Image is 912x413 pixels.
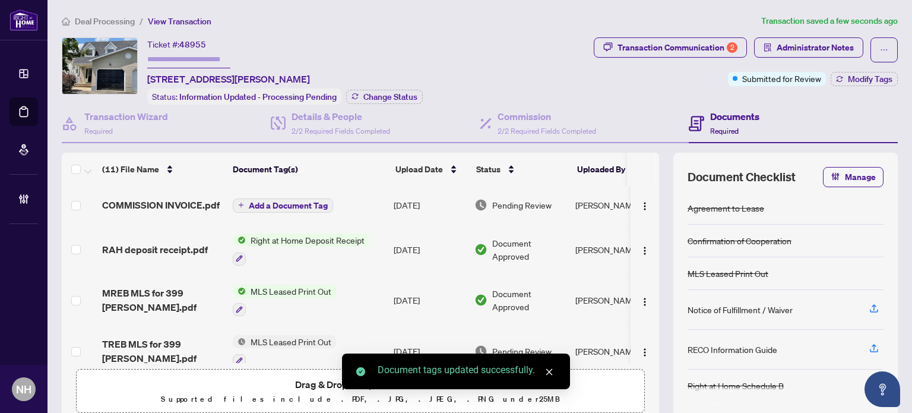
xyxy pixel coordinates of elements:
div: Right at Home Schedule B [688,379,784,392]
span: Drag & Drop or [295,377,426,392]
td: [DATE] [389,326,470,377]
div: Ticket #: [147,37,206,51]
th: (11) File Name [97,153,228,186]
button: Manage [823,167,883,187]
div: MLS Leased Print Out [688,267,768,280]
th: Uploaded By [572,153,661,186]
img: logo [9,9,38,31]
img: Document Status [474,198,487,212]
h4: Commission [498,109,596,124]
div: Transaction Communication [617,38,737,57]
span: Status [476,163,501,176]
img: Status Icon [233,234,246,247]
span: Document Checklist [688,169,796,185]
span: home [62,17,70,26]
button: Status IconRight at Home Deposit Receipt [233,234,369,266]
span: RAH deposit receipt.pdf [102,242,208,257]
td: [PERSON_NAME] [571,326,660,377]
span: MLS Leased Print Out [246,335,336,348]
img: Document Status [474,294,487,307]
span: ellipsis [880,46,888,54]
button: Logo [635,342,654,361]
td: [PERSON_NAME] [571,224,660,275]
div: Notice of Fulfillment / Waiver [688,303,793,316]
span: Manage [845,168,876,187]
div: Status: [147,89,341,105]
span: Information Updated - Processing Pending [179,92,337,102]
span: Required [710,127,739,135]
td: [PERSON_NAME] [571,186,660,224]
p: Supported files include .PDF, .JPG, .JPEG, .PNG under 25 MB [84,392,637,406]
span: TREB MLS for 399 [PERSON_NAME].pdf [102,337,223,365]
span: Pending Review [492,345,552,358]
span: NH [16,381,31,398]
img: Status Icon [233,335,246,348]
a: Close [543,365,556,379]
h4: Documents [710,109,759,124]
td: [DATE] [389,224,470,275]
button: Logo [635,291,654,310]
li: / [140,14,143,28]
td: [DATE] [389,186,470,224]
div: Agreement to Lease [688,201,764,215]
span: Change Status [363,93,417,101]
span: Upload Date [395,163,443,176]
span: MLS Leased Print Out [246,285,336,298]
span: COMMISSION INVOICE.pdf [102,198,220,212]
span: MREB MLS for 399 [PERSON_NAME].pdf [102,286,223,314]
button: Transaction Communication2 [594,37,747,58]
span: Administrator Notes [777,38,854,57]
span: solution [764,43,772,52]
img: Logo [640,246,650,256]
span: Document Approved [492,287,566,313]
img: Document Status [474,345,487,358]
h4: Details & People [292,109,390,124]
span: Required [84,127,113,135]
span: (11) File Name [102,163,159,176]
button: Status IconMLS Leased Print Out [233,335,336,367]
button: Administrator Notes [754,37,863,58]
article: Transaction saved a few seconds ago [761,14,898,28]
div: Document tags updated successfully. [378,363,556,377]
img: Status Icon [233,285,246,298]
button: Logo [635,240,654,259]
div: RECO Information Guide [688,343,777,356]
span: Submitted for Review [742,72,821,85]
button: Logo [635,196,654,215]
span: check-circle [356,367,365,376]
img: Logo [640,348,650,357]
span: 2/2 Required Fields Completed [498,127,596,135]
th: Document Tag(s) [228,153,391,186]
img: Document Status [474,243,487,256]
span: 2/2 Required Fields Completed [292,127,390,135]
span: Modify Tags [848,75,892,83]
span: Right at Home Deposit Receipt [246,234,369,247]
span: Document Approved [492,237,566,263]
img: IMG-X12272035_1.jpg [62,38,137,94]
div: Confirmation of Cooperation [688,234,791,247]
img: Logo [640,297,650,307]
td: [PERSON_NAME] [571,275,660,326]
td: [DATE] [389,275,470,326]
div: 2 [727,42,737,53]
th: Status [471,153,572,186]
span: View Transaction [148,16,211,27]
span: [STREET_ADDRESS][PERSON_NAME] [147,72,310,86]
span: Deal Processing [75,16,135,27]
h4: Transaction Wizard [84,109,168,124]
span: Pending Review [492,198,552,212]
button: Modify Tags [831,72,898,86]
button: Add a Document Tag [233,197,333,213]
span: plus [238,202,244,208]
button: Change Status [346,90,423,104]
span: Add a Document Tag [249,201,328,210]
img: Logo [640,201,650,211]
button: Status IconMLS Leased Print Out [233,285,336,317]
button: Open asap [864,371,900,407]
span: close [545,368,553,376]
span: 48955 [179,39,206,50]
button: Add a Document Tag [233,198,333,213]
th: Upload Date [391,153,471,186]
